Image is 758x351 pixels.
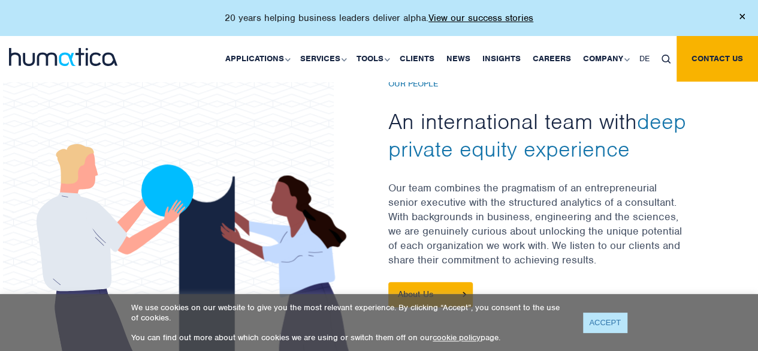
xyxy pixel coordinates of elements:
img: search_icon [662,55,671,64]
a: DE [633,36,656,82]
a: Company [577,36,633,82]
a: ACCEPT [583,313,627,332]
span: deep private equity experience [388,107,686,163]
a: News [440,36,476,82]
p: Our team combines the pragmatism of an entrepreneurial senior executive with the structured analy... [388,181,712,282]
p: 20 years helping business leaders deliver alpha. [225,12,533,24]
a: About Us [388,282,473,307]
img: logo [9,48,117,66]
a: Contact us [677,36,758,82]
a: Clients [394,36,440,82]
a: Insights [476,36,527,82]
span: DE [639,53,650,64]
a: Careers [527,36,577,82]
a: cookie policy [433,332,481,343]
p: We use cookies on our website to give you the most relevant experience. By clicking “Accept”, you... [131,302,568,323]
a: Tools [351,36,394,82]
h6: Our People [388,79,712,89]
a: View our success stories [428,12,533,24]
a: Applications [219,36,294,82]
img: About Us [463,292,466,297]
a: Services [294,36,351,82]
p: You can find out more about which cookies we are using or switch them off on our page. [131,332,568,343]
h2: An international team with [388,107,712,163]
